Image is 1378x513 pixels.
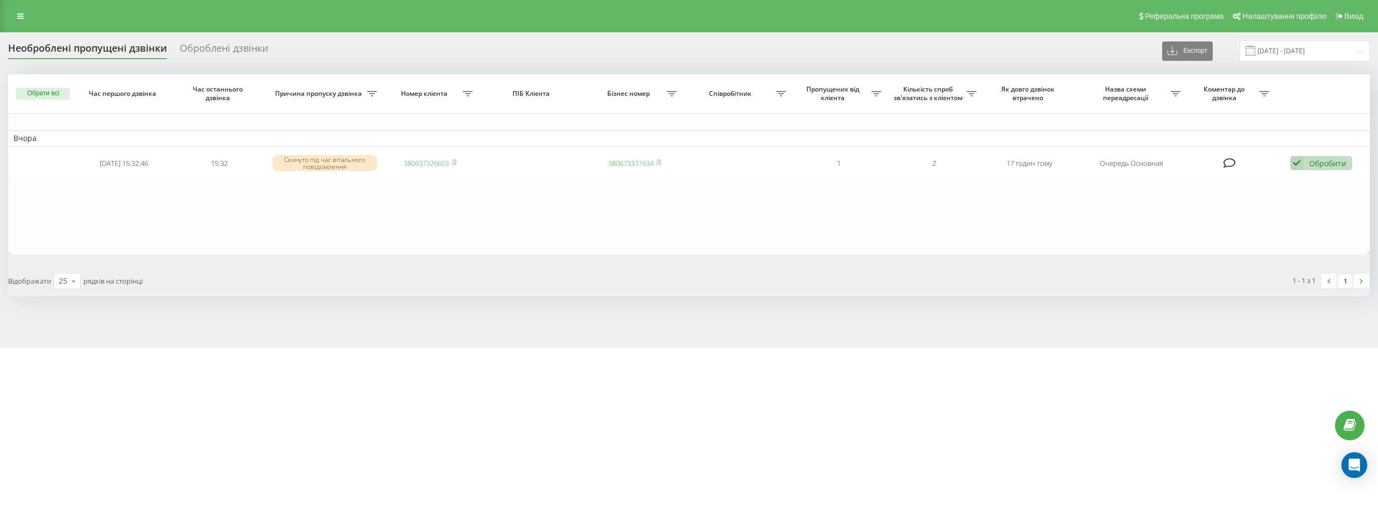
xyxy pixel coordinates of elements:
div: 25 [59,276,67,286]
td: 2 [887,149,982,178]
div: 1 - 1 з 1 [1292,275,1316,286]
td: Вчора [8,130,1370,146]
td: [DATE] 15:32:46 [76,149,172,178]
span: Бізнес номер [592,89,667,98]
span: Співробітник [687,89,776,98]
button: Обрати всі [16,88,70,100]
span: Коментар до дзвінка [1191,85,1259,102]
div: Скинуто під час вітального повідомлення [272,155,377,171]
td: 1 [791,149,887,178]
td: 15:32 [172,149,267,178]
span: Час останнього дзвінка [181,85,257,102]
span: Пропущених від клієнта [797,85,871,102]
div: Обробити [1309,158,1346,168]
div: Необроблені пропущені дзвінки [8,43,167,59]
span: Назва схеми переадресації [1082,85,1171,102]
span: Вихід [1345,12,1363,20]
td: 17 годин тому [982,149,1077,178]
a: 380637326603 [404,158,449,168]
span: Номер клієнта [388,89,463,98]
a: 1 [1337,273,1353,289]
button: Експорт [1162,41,1213,61]
a: 380673331934 [608,158,653,168]
span: Реферальна програма [1145,12,1224,20]
span: рядків на сторінці [83,276,143,286]
td: Очередь Основная [1077,149,1186,178]
div: Open Intercom Messenger [1341,452,1367,478]
span: ПІБ Клієнта [488,89,576,98]
span: Налаштування профілю [1242,12,1326,20]
span: Причина пропуску дзвінка [272,89,367,98]
div: Оброблені дзвінки [180,43,268,59]
span: Кількість спроб зв'язатись з клієнтом [892,85,967,102]
span: Відображати [8,276,51,286]
span: Як довго дзвінок втрачено [992,85,1067,102]
span: Час першого дзвінка [86,89,161,98]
